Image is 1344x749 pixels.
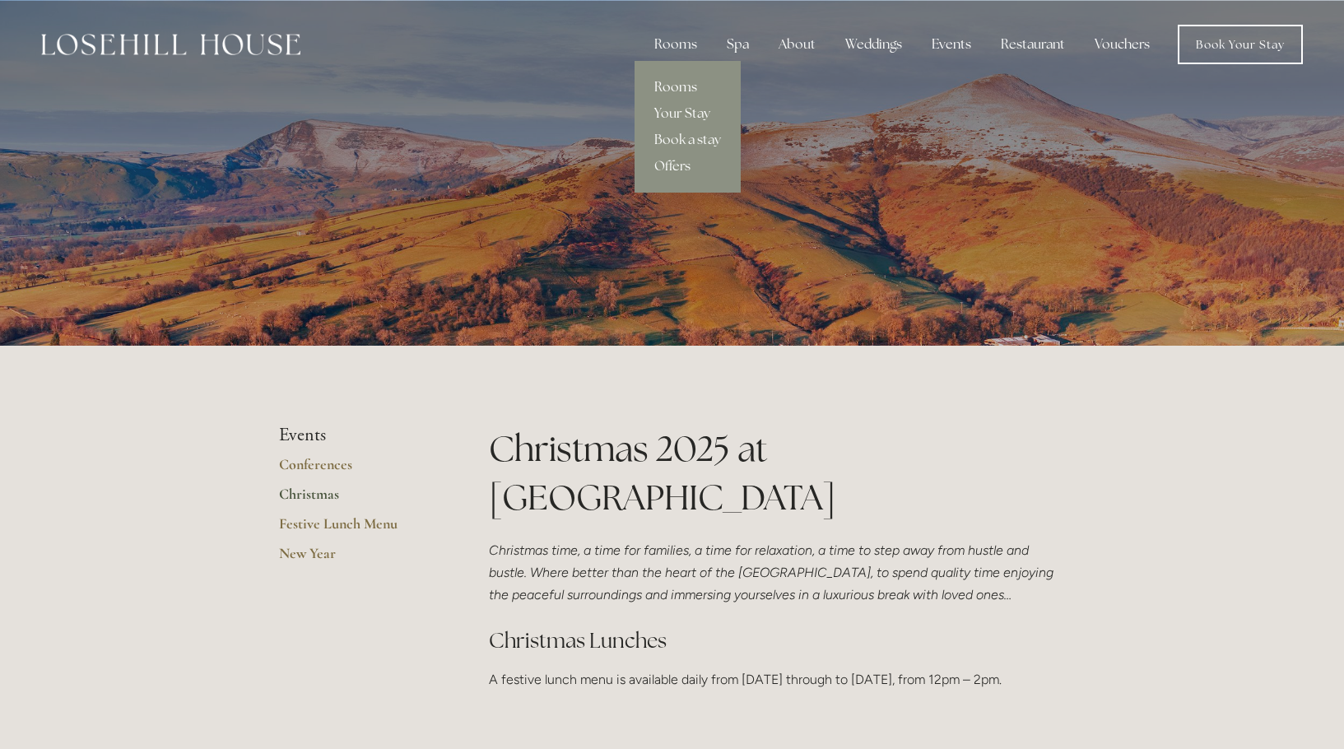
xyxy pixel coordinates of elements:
[714,28,762,61] div: Spa
[1081,28,1163,61] a: Vouchers
[489,626,1066,655] h2: Christmas Lunches
[279,514,436,544] a: Festive Lunch Menu
[489,425,1066,522] h1: Christmas 2025 at [GEOGRAPHIC_DATA]
[489,542,1057,602] em: Christmas time, a time for families, a time for relaxation, a time to step away from hustle and b...
[489,668,1066,691] p: A festive lunch menu is available daily from [DATE] through to [DATE], from 12pm – 2pm.
[279,425,436,446] li: Events
[635,100,741,127] a: Your Stay
[279,485,436,514] a: Christmas
[918,28,984,61] div: Events
[641,28,710,61] div: Rooms
[635,153,741,179] a: Offers
[635,127,741,153] a: Book a stay
[279,544,436,574] a: New Year
[765,28,829,61] div: About
[41,34,300,55] img: Losehill House
[635,74,741,100] a: Rooms
[988,28,1078,61] div: Restaurant
[832,28,915,61] div: Weddings
[279,455,436,485] a: Conferences
[1178,25,1303,64] a: Book Your Stay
